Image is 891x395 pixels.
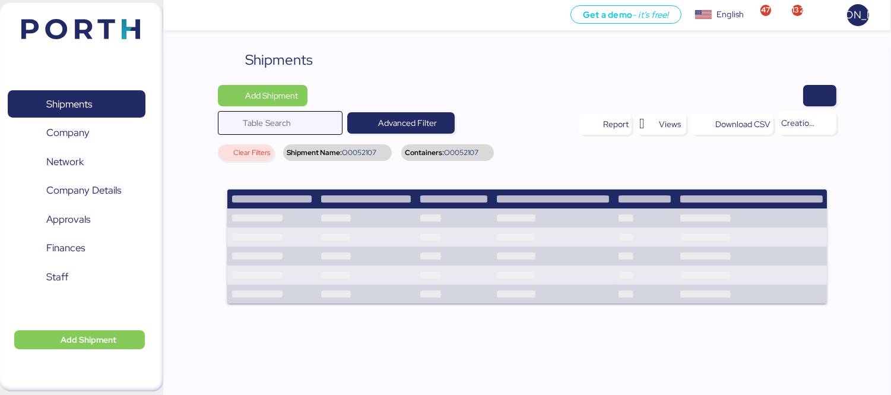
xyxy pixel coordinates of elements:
button: Menu [170,5,191,26]
a: Company [8,119,145,147]
button: Report [579,113,632,135]
span: Shipment Name: [287,149,342,156]
button: Views [636,113,686,135]
a: Company Details [8,177,145,204]
span: Views [659,117,681,131]
a: Network [8,148,145,175]
button: Download CSV [691,113,773,135]
span: Shipments [46,96,92,113]
div: Report [603,117,629,131]
span: Add Shipment [245,89,298,103]
span: Network [46,153,84,170]
button: Add Shipment [14,330,145,349]
div: Download CSV [715,117,770,131]
a: Approvals [8,206,145,233]
span: O0052107 [342,149,376,156]
span: Finances [46,239,85,257]
div: English [716,8,744,21]
input: Table Search [243,111,335,135]
span: Clear Filters [233,149,270,156]
span: Staff [46,268,68,286]
div: Shipments [245,49,313,71]
button: Add Shipment [218,85,307,106]
span: Containers: [405,149,444,156]
a: Staff [8,263,145,290]
span: Company Details [46,182,121,199]
span: O0052107 [444,149,478,156]
span: Approvals [46,211,90,228]
a: Finances [8,235,145,262]
span: Company [46,124,90,141]
button: Advanced Filter [347,112,455,134]
span: Add Shipment [61,333,116,347]
a: Shipments [8,90,145,118]
span: Advanced Filter [378,116,437,130]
